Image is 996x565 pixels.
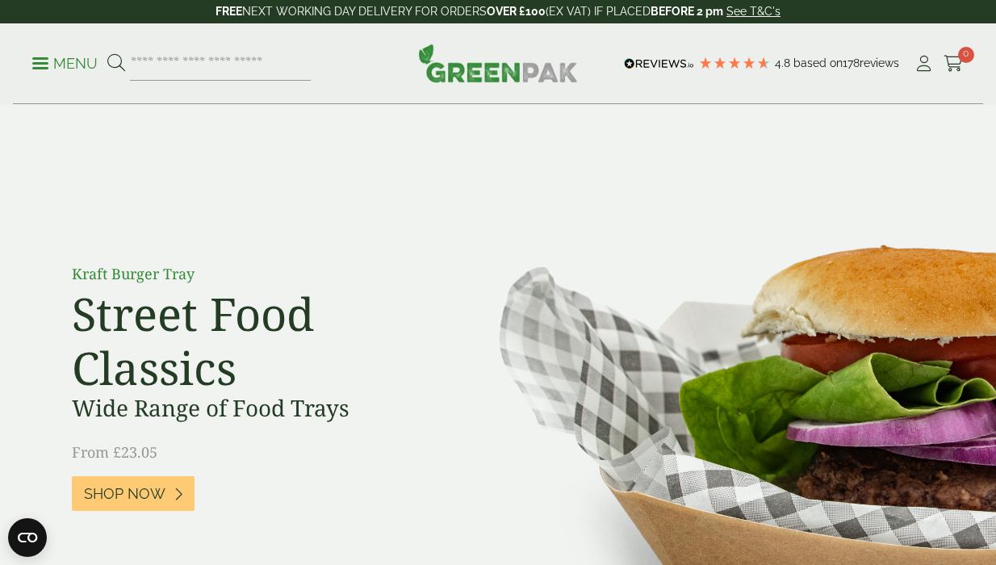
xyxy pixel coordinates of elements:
i: Cart [944,56,964,72]
i: My Account [914,56,934,72]
strong: BEFORE 2 pm [651,5,723,18]
a: Shop Now [72,476,195,511]
span: 178 [843,56,860,69]
div: 4.78 Stars [698,56,771,70]
button: Open CMP widget [8,518,47,557]
strong: OVER £100 [487,5,546,18]
p: Menu [32,54,98,73]
span: 4.8 [775,56,793,69]
span: Shop Now [84,485,165,503]
span: Based on [793,56,843,69]
h3: Wide Range of Food Trays [72,395,435,422]
strong: FREE [216,5,242,18]
span: 0 [958,47,974,63]
a: Menu [32,54,98,70]
img: REVIEWS.io [624,58,694,69]
img: GreenPak Supplies [418,44,578,82]
h2: Street Food Classics [72,287,435,395]
a: See T&C's [726,5,780,18]
a: 0 [944,52,964,76]
span: reviews [860,56,899,69]
p: Kraft Burger Tray [72,263,435,285]
span: From £23.05 [72,442,157,462]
